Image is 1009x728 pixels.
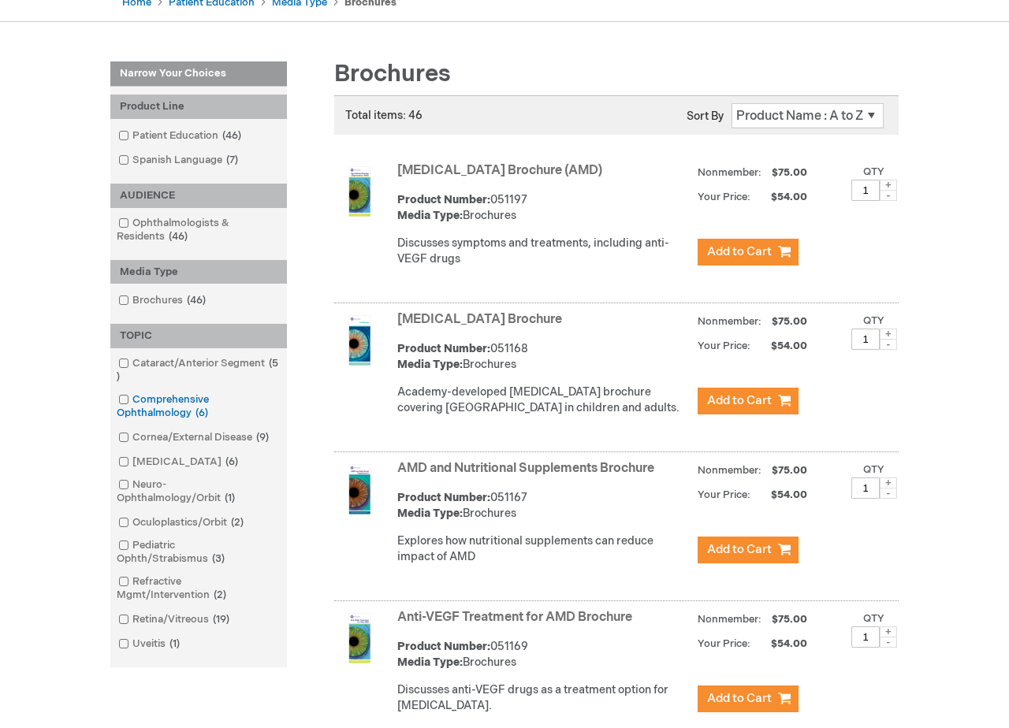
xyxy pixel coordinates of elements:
[110,260,287,284] div: Media Type
[397,236,690,267] p: Discusses symptoms and treatments, including anti-VEGF drugs
[114,128,248,143] a: Patient Education46
[222,455,242,468] span: 6
[114,293,212,308] a: Brochures46
[397,461,654,476] a: AMD and Nutritional Supplements Brochure
[114,574,283,603] a: Refractive Mgmt/Intervention2
[698,461,761,481] strong: Nonmember:
[218,129,245,142] span: 46
[397,610,632,625] a: Anti-VEGF Treatment for AMD Brochure
[183,294,210,306] span: 46
[851,180,880,201] input: Qty
[334,315,385,366] img: Amblyopia Brochure
[114,216,283,244] a: Ophthalmologists & Residents46
[863,463,884,476] label: Qty
[698,163,761,183] strong: Nonmember:
[210,589,230,601] span: 2
[209,613,233,626] span: 19
[707,542,772,557] span: Add to Cart
[397,682,690,714] div: Discusses anti-VEGF drugs as a treatment option for [MEDICAL_DATA].
[114,430,275,445] a: Cornea/External Disease9
[397,490,690,522] div: 051167 Brochures
[110,61,287,87] strong: Narrow Your Choices
[698,685,799,712] button: Add to Cart
[397,193,490,206] strong: Product Number:
[208,552,229,565] span: 3
[334,464,385,514] img: AMD and Nutritional Supplements Brochure
[397,342,490,355] strong: Product Number:
[110,324,287,348] div: TOPIC
[698,312,761,332] strong: Nonmember:
[769,613,810,626] span: $75.00
[769,315,810,328] span: $75.00
[397,341,690,373] div: 051168 Brochures
[227,516,248,529] span: 2
[114,356,283,384] a: Cataract/Anterior Segment5
[698,191,750,203] strong: Your Price:
[851,329,880,350] input: Qty
[397,507,463,520] strong: Media Type:
[334,613,385,663] img: Anti-VEGF Treatment for AMD Brochure
[114,515,250,530] a: Oculoplastics/Orbit2
[114,477,283,506] a: Neuro-Ophthalmology/Orbit1
[707,244,772,259] span: Add to Cart
[222,154,242,166] span: 7
[851,477,880,499] input: Qty
[397,209,463,222] strong: Media Type:
[863,165,884,178] label: Qty
[114,392,283,421] a: Comprehensive Ophthalmology6
[397,640,490,653] strong: Product Number:
[110,184,287,208] div: AUDIENCE
[252,431,273,444] span: 9
[397,312,562,327] a: [MEDICAL_DATA] Brochure
[753,340,810,352] span: $54.00
[698,537,799,563] button: Add to Cart
[397,639,690,670] div: 051169 Brochures
[397,533,690,565] p: Explores how nutritional supplements can reduce impact of AMD
[397,358,463,371] strong: Media Type:
[114,637,186,652] a: Uveitis1
[345,109,423,122] span: Total items: 46
[698,239,799,266] button: Add to Cart
[753,191,810,203] span: $54.00
[165,230,192,243] span: 46
[397,384,690,416] p: Academy-developed [MEDICAL_DATA] brochure covering [GEOGRAPHIC_DATA] in children and adults.
[707,691,772,706] span: Add to Cart
[698,488,750,501] strong: Your Price:
[114,455,244,470] a: [MEDICAL_DATA]6
[114,538,283,566] a: Pediatric Ophth/Strabismus3
[851,626,880,648] input: Qty
[698,340,750,352] strong: Your Price:
[687,110,724,123] label: Sort By
[769,166,810,179] span: $75.00
[863,612,884,625] label: Qty
[397,163,602,178] a: [MEDICAL_DATA] Brochure (AMD)
[221,492,239,504] span: 1
[863,314,884,327] label: Qty
[397,656,463,669] strong: Media Type:
[166,637,184,650] span: 1
[698,610,761,630] strong: Nonmember:
[698,388,799,414] button: Add to Cart
[114,153,244,168] a: Spanish Language7
[707,393,772,408] span: Add to Cart
[334,60,451,88] span: Brochures
[117,357,278,383] span: 5
[334,166,385,217] img: Age-Related Macular Degeneration Brochure (AMD)
[114,612,236,627] a: Retina/Vitreous19
[753,488,810,501] span: $54.00
[769,464,810,477] span: $75.00
[397,491,490,504] strong: Product Number:
[698,637,750,650] strong: Your Price:
[192,407,212,419] span: 6
[753,637,810,650] span: $54.00
[397,192,690,224] div: 051197 Brochures
[110,95,287,119] div: Product Line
